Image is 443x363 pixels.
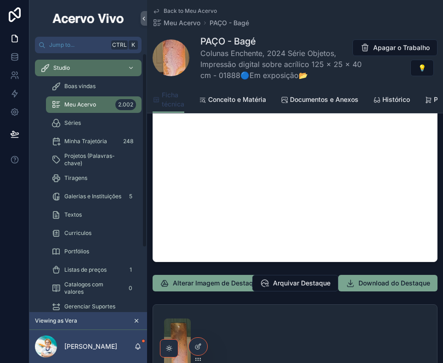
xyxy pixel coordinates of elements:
span: Catalogos com valores [64,281,121,296]
div: 5 [125,191,136,202]
div: 248 [120,136,136,147]
span: K [130,41,137,49]
a: Projetos (Palavras-chave) [46,151,142,168]
span: Projetos (Palavras-chave) [64,152,132,167]
span: Documentos e Anexos [290,95,358,104]
a: Back to Meu Acervo [153,7,217,15]
a: Histórico [373,91,410,110]
a: Studio [35,60,142,76]
span: Apagar o Trabalho [373,43,430,52]
span: 💡 [418,63,426,73]
span: Tiragens [64,174,87,182]
a: Galerias e Instituições5 [46,188,142,205]
div: 2.002 [115,99,136,110]
span: Ficha técnica [162,90,184,109]
span: Textos [64,211,82,218]
div: 1 [125,264,136,275]
span: Séries [64,119,81,127]
a: Listas de preços1 [46,262,142,278]
span: Jump to... [49,41,108,49]
span: Galerias e Instituições [64,193,121,200]
span: Listas de preços [64,266,107,274]
a: Gerenciar Suportes [46,298,142,315]
a: Meu Acervo [153,18,200,28]
a: Portfólios [46,243,142,260]
span: Histórico [382,95,410,104]
span: Viewing as Vera [35,317,77,324]
a: Séries [46,115,142,131]
span: Curriculos [64,229,91,237]
span: Ctrl [111,40,128,50]
span: Minha Trajetória [64,138,107,145]
a: Documentos e Anexos [281,91,358,110]
button: Download do Destaque [338,275,437,291]
a: PAÇO - Bagé [210,18,249,28]
button: Arquivar Destaque [252,275,338,291]
span: Back to Meu Acervo [164,7,217,15]
span: Portfólios [64,248,89,255]
span: Conceito e Matéria [208,95,266,104]
a: Minha Trajetória248 [46,133,142,150]
a: Textos [46,207,142,223]
span: Studio [53,64,70,72]
span: Alterar Imagem de Destaque [173,279,261,288]
button: Apagar o Trabalho [352,39,437,56]
button: Alterar Imagem de Destaque [153,275,268,291]
a: Catalogos com valores0 [46,280,142,296]
a: Curriculos [46,225,142,241]
button: 💡 [410,60,434,76]
span: Colunas Enchente, 2024 Série Objetos, Impressão digital sobre acrílico 125 x 25 x 40 cm - 01888🔵E... [200,48,369,81]
div: 0 [125,283,136,294]
h1: PAÇO - Bagé [200,35,369,48]
p: [PERSON_NAME] [64,342,117,351]
button: Jump to...CtrlK [35,37,142,53]
a: Meu Acervo2.002 [46,96,142,113]
span: Download do Destaque [358,279,430,288]
a: Ficha técnica [153,87,184,113]
a: Tiragens [46,170,142,186]
div: scrollable content [29,53,147,312]
span: Meu Acervo [164,18,200,28]
span: Gerenciar Suportes [64,303,115,310]
span: Meu Acervo [64,101,96,108]
span: Boas vindas [64,83,96,90]
span: Arquivar Destaque [273,279,330,288]
a: Conceito e Matéria [199,91,266,110]
a: Boas vindas [46,78,142,95]
img: App logo [51,11,125,26]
